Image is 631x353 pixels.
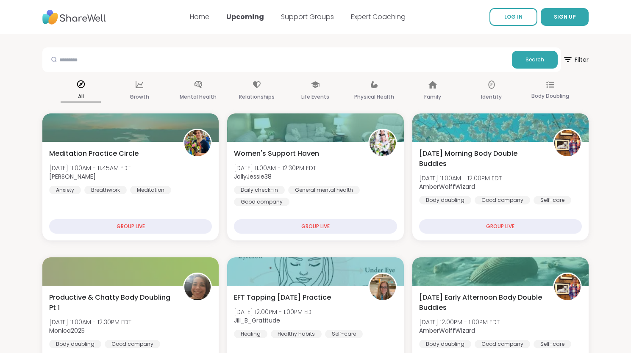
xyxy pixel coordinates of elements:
span: [DATE] 11:00AM - 12:30PM EDT [49,318,131,326]
p: Mental Health [180,92,217,102]
a: Upcoming [226,12,264,22]
b: AmberWolffWizard [419,182,475,191]
div: Good company [234,198,289,206]
span: [DATE] 12:00PM - 1:00PM EDT [234,308,314,316]
div: GROUP LIVE [234,219,397,234]
div: Good company [475,340,530,348]
img: Jill_B_Gratitude [370,274,396,300]
div: General mental health [288,186,360,194]
div: Good company [105,340,160,348]
div: Anxiety [49,186,81,194]
p: Life Events [301,92,329,102]
img: ShareWell Nav Logo [42,6,106,29]
img: Monica2025 [184,274,211,300]
div: Self-care [534,196,571,204]
span: Productive & Chatty Body Doubling Pt 1 [49,292,174,313]
span: Filter [563,50,589,70]
span: [DATE] 11:00AM - 12:00PM EDT [419,174,502,182]
p: Physical Health [354,92,394,102]
p: Identity [481,92,502,102]
span: SIGN UP [554,13,576,20]
span: Search [525,56,544,63]
button: SIGN UP [541,8,589,26]
span: LOG IN [504,13,523,20]
p: Growth [130,92,149,102]
span: Meditation Practice Circle [49,149,139,159]
b: [PERSON_NAME] [49,172,96,181]
b: JollyJessie38 [234,172,272,181]
button: Filter [563,47,589,72]
div: GROUP LIVE [419,219,582,234]
a: LOG IN [489,8,537,26]
div: Body doubling [419,196,471,204]
p: Body Doubling [531,91,569,101]
div: Self-care [325,330,363,338]
span: Women's Support Haven [234,149,319,159]
a: Expert Coaching [351,12,406,22]
span: [DATE] 12:00PM - 1:00PM EDT [419,318,500,326]
div: Meditation [130,186,171,194]
span: [DATE] Early Afternoon Body Double Buddies [419,292,544,313]
span: EFT Tapping [DATE] Practice [234,292,331,303]
img: AmberWolffWizard [554,130,581,156]
img: AmberWolffWizard [554,274,581,300]
b: Jill_B_Gratitude [234,316,280,325]
button: Search [512,51,558,69]
div: Healing [234,330,267,338]
p: Family [424,92,441,102]
p: Relationships [239,92,275,102]
a: Home [190,12,209,22]
img: JollyJessie38 [370,130,396,156]
div: Body doubling [419,340,471,348]
div: GROUP LIVE [49,219,212,234]
div: Body doubling [49,340,101,348]
div: Breathwork [84,186,127,194]
b: AmberWolffWizard [419,326,475,335]
div: Self-care [534,340,571,348]
div: Daily check-in [234,186,285,194]
span: [DATE] 11:00AM - 12:30PM EDT [234,164,316,172]
div: Healthy habits [271,330,322,338]
p: All [61,91,101,102]
div: Good company [475,196,530,204]
a: Support Groups [281,12,334,22]
span: [DATE] Morning Body Double Buddies [419,149,544,169]
span: [DATE] 11:00AM - 11:45AM EDT [49,164,131,172]
img: Nicholas [184,130,211,156]
b: Monica2025 [49,326,85,335]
